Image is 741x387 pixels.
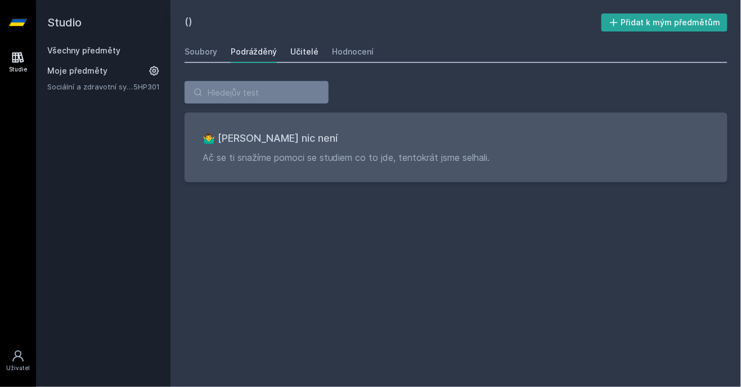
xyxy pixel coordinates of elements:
font: Ač se ti snažíme pomoci se studiem co to jde, tentokrát jsme selhali. [203,152,489,163]
a: 5HP301 [133,82,160,91]
font: Studie [9,66,27,73]
button: Přidat k mým předmětům [601,13,728,31]
font: 🤷‍♂️ [PERSON_NAME] nic není [203,132,338,144]
a: Uživatel [2,344,34,378]
a: Soubory [185,40,217,63]
input: Hledejův test [185,81,329,103]
font: Sociální a zdravotní systém [47,82,144,91]
a: Podrážděný [231,40,277,63]
font: Hodnocení [332,47,374,56]
a: Studie [2,45,34,79]
a: Hodnocení [332,40,374,63]
font: () [185,15,192,27]
a: Sociální a zdravotní systém [47,81,133,92]
font: Studio [47,16,82,29]
font: Přidat k mým předmětům [621,17,721,27]
a: Všechny předměty [47,46,120,55]
font: Uživatel [6,364,30,371]
font: Učitelé [290,47,318,56]
font: Soubory [185,47,217,56]
a: Učitelé [290,40,318,63]
font: Podrážděný [231,47,277,56]
font: Moje předměty [47,66,107,75]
